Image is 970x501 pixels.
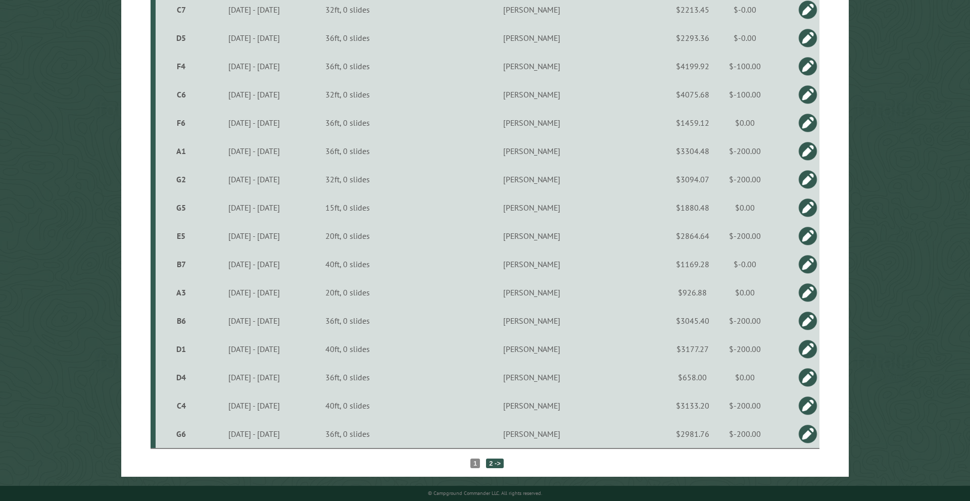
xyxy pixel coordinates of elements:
td: $-0.00 [713,24,777,52]
div: G6 [160,429,203,439]
td: $2981.76 [672,420,713,448]
td: [PERSON_NAME] [392,165,672,193]
td: 36ft, 0 slides [304,307,391,335]
div: B6 [160,316,203,326]
td: 20ft, 0 slides [304,278,391,307]
td: 32ft, 0 slides [304,80,391,109]
td: $3094.07 [672,165,713,193]
div: [DATE] - [DATE] [206,429,303,439]
td: $-200.00 [713,391,777,420]
div: [DATE] - [DATE] [206,5,303,15]
td: 36ft, 0 slides [304,24,391,52]
td: 40ft, 0 slides [304,391,391,420]
div: [DATE] - [DATE] [206,287,303,297]
div: C7 [160,5,203,15]
div: [DATE] - [DATE] [206,203,303,213]
td: 36ft, 0 slides [304,137,391,165]
div: C6 [160,89,203,99]
div: [DATE] - [DATE] [206,146,303,156]
div: A3 [160,287,203,297]
div: [DATE] - [DATE] [206,400,303,411]
td: $3304.48 [672,137,713,165]
td: [PERSON_NAME] [392,363,672,391]
td: [PERSON_NAME] [392,109,672,137]
td: 20ft, 0 slides [304,222,391,250]
td: $-200.00 [713,307,777,335]
div: G2 [160,174,203,184]
td: $1459.12 [672,109,713,137]
td: $1880.48 [672,193,713,222]
td: $-0.00 [713,250,777,278]
td: $-200.00 [713,165,777,193]
td: 32ft, 0 slides [304,165,391,193]
small: © Campground Commander LLC. All rights reserved. [428,490,542,496]
td: $-200.00 [713,137,777,165]
td: 36ft, 0 slides [304,363,391,391]
td: [PERSON_NAME] [392,24,672,52]
td: $-100.00 [713,52,777,80]
div: [DATE] - [DATE] [206,174,303,184]
div: E5 [160,231,203,241]
span: 2 -> [486,459,504,468]
td: $-200.00 [713,222,777,250]
td: $3045.40 [672,307,713,335]
td: 15ft, 0 slides [304,193,391,222]
div: C4 [160,400,203,411]
td: [PERSON_NAME] [392,335,672,363]
div: [DATE] - [DATE] [206,89,303,99]
td: $0.00 [713,193,777,222]
td: $2864.64 [672,222,713,250]
td: 36ft, 0 slides [304,109,391,137]
div: [DATE] - [DATE] [206,61,303,71]
div: [DATE] - [DATE] [206,372,303,382]
td: 36ft, 0 slides [304,420,391,448]
td: [PERSON_NAME] [392,278,672,307]
td: [PERSON_NAME] [392,250,672,278]
td: $926.88 [672,278,713,307]
td: $658.00 [672,363,713,391]
td: $0.00 [713,109,777,137]
div: [DATE] - [DATE] [206,316,303,326]
td: $1169.28 [672,250,713,278]
div: [DATE] - [DATE] [206,259,303,269]
td: $0.00 [713,363,777,391]
td: 40ft, 0 slides [304,335,391,363]
td: $0.00 [713,278,777,307]
div: D1 [160,344,203,354]
div: [DATE] - [DATE] [206,118,303,128]
div: [DATE] - [DATE] [206,33,303,43]
td: [PERSON_NAME] [392,222,672,250]
td: [PERSON_NAME] [392,391,672,420]
td: $3177.27 [672,335,713,363]
td: $-200.00 [713,335,777,363]
div: D5 [160,33,203,43]
td: $3133.20 [672,391,713,420]
td: $-100.00 [713,80,777,109]
span: 1 [470,459,480,468]
td: $-200.00 [713,420,777,448]
td: [PERSON_NAME] [392,193,672,222]
div: [DATE] - [DATE] [206,231,303,241]
div: [DATE] - [DATE] [206,344,303,354]
td: 40ft, 0 slides [304,250,391,278]
td: [PERSON_NAME] [392,80,672,109]
div: F4 [160,61,203,71]
div: A1 [160,146,203,156]
div: G5 [160,203,203,213]
div: B7 [160,259,203,269]
td: $2293.36 [672,24,713,52]
td: [PERSON_NAME] [392,307,672,335]
td: 36ft, 0 slides [304,52,391,80]
td: $4075.68 [672,80,713,109]
div: F6 [160,118,203,128]
td: [PERSON_NAME] [392,52,672,80]
td: $4199.92 [672,52,713,80]
div: D4 [160,372,203,382]
td: [PERSON_NAME] [392,137,672,165]
td: [PERSON_NAME] [392,420,672,448]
